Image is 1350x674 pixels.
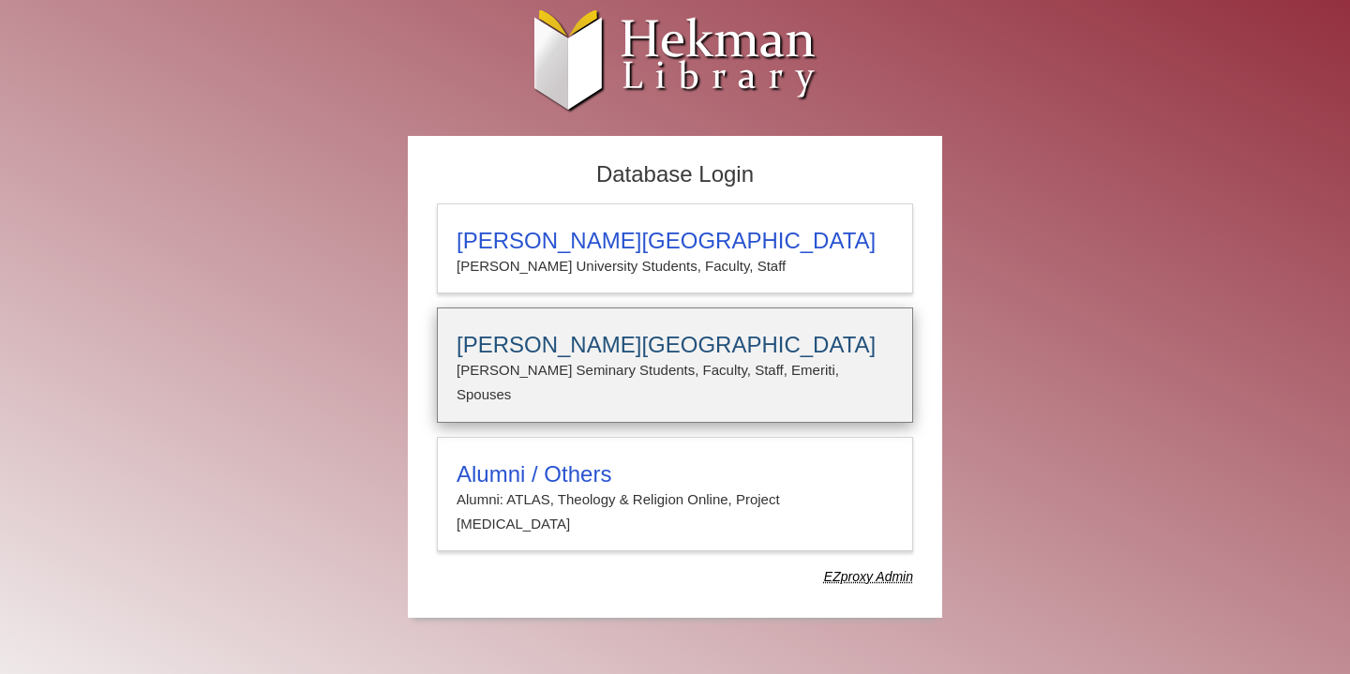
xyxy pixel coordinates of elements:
p: Alumni: ATLAS, Theology & Religion Online, Project [MEDICAL_DATA] [457,487,893,537]
a: [PERSON_NAME][GEOGRAPHIC_DATA][PERSON_NAME] Seminary Students, Faculty, Staff, Emeriti, Spouses [437,307,913,423]
h3: [PERSON_NAME][GEOGRAPHIC_DATA] [457,228,893,254]
a: [PERSON_NAME][GEOGRAPHIC_DATA][PERSON_NAME] University Students, Faculty, Staff [437,203,913,293]
summary: Alumni / OthersAlumni: ATLAS, Theology & Religion Online, Project [MEDICAL_DATA] [457,461,893,537]
p: [PERSON_NAME] Seminary Students, Faculty, Staff, Emeriti, Spouses [457,358,893,408]
h3: Alumni / Others [457,461,893,487]
dfn: Use Alumni login [824,569,913,584]
p: [PERSON_NAME] University Students, Faculty, Staff [457,254,893,278]
h2: Database Login [427,156,922,194]
h3: [PERSON_NAME][GEOGRAPHIC_DATA] [457,332,893,358]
